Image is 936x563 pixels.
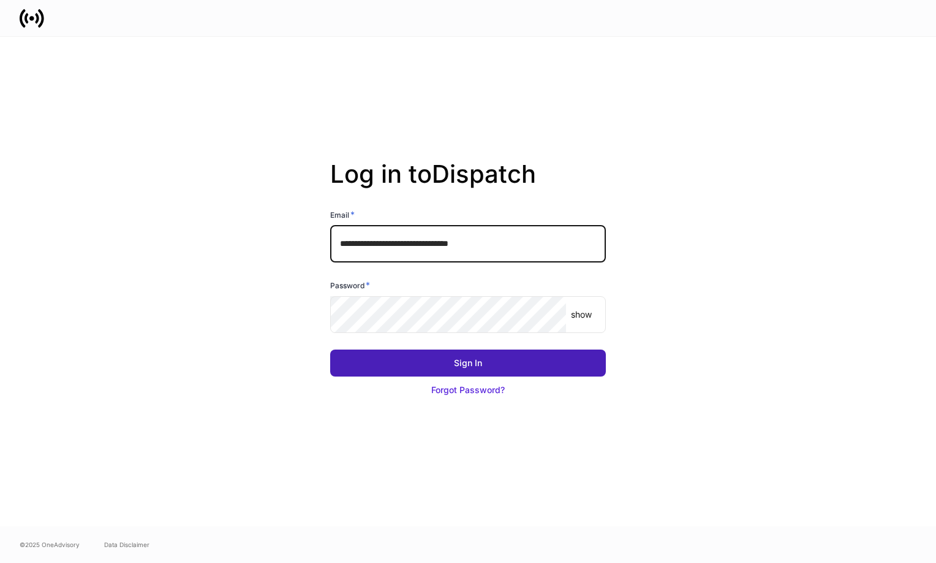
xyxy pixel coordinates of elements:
p: show [571,308,592,321]
span: © 2025 OneAdvisory [20,540,80,550]
a: Data Disclaimer [104,540,149,550]
button: Forgot Password? [330,377,606,404]
h6: Password [330,279,370,291]
h2: Log in to Dispatch [330,159,606,209]
button: Sign In [330,350,606,377]
div: Sign In [454,357,482,369]
h6: Email [330,209,355,221]
div: Forgot Password? [431,384,505,396]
